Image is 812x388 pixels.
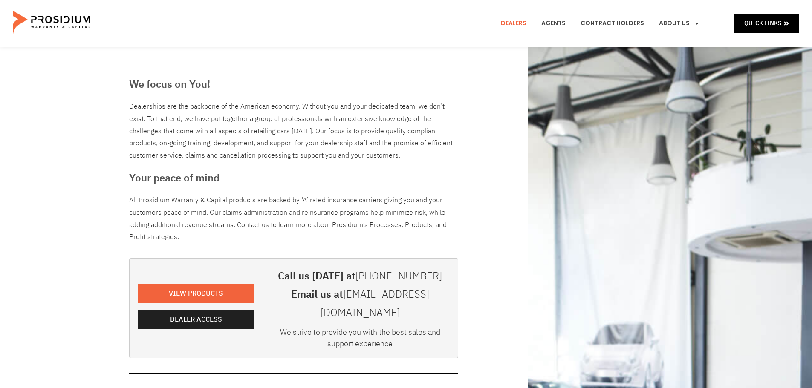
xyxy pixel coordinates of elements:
[271,285,449,322] h3: Email us at
[129,101,458,162] div: Dealerships are the backbone of the American economy. Without you and your dedicated team, we don...
[494,8,533,39] a: Dealers
[169,287,223,300] span: View Products
[321,287,429,320] a: [EMAIL_ADDRESS][DOMAIN_NAME]
[574,8,650,39] a: Contract Holders
[129,194,458,243] p: All Prosidium Warranty & Capital products are backed by ‘A’ rated insurance carriers giving you a...
[535,8,572,39] a: Agents
[355,268,442,284] a: [PHONE_NUMBER]
[271,267,449,285] h3: Call us [DATE] at
[170,313,222,326] span: Dealer Access
[129,170,458,186] h3: Your peace of mind
[653,8,706,39] a: About Us
[138,310,254,329] a: Dealer Access
[129,77,458,92] h3: We focus on You!
[494,8,706,39] nav: Menu
[138,284,254,303] a: View Products
[165,1,191,7] span: Last Name
[744,18,781,29] span: Quick Links
[271,326,449,354] div: We strive to provide you with the best sales and support experience
[734,14,799,32] a: Quick Links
